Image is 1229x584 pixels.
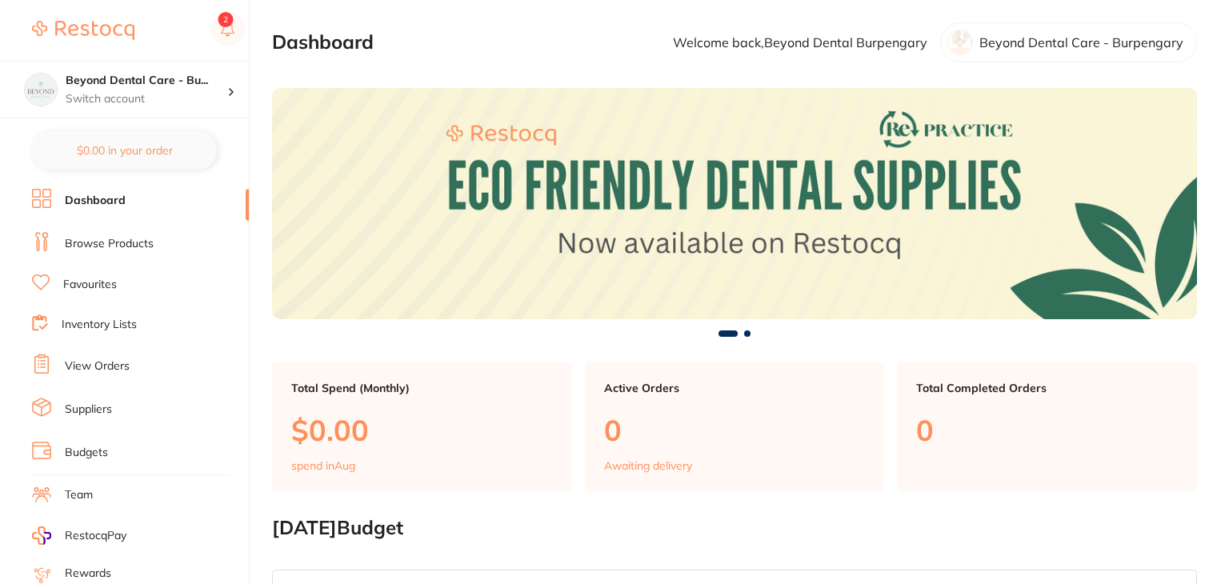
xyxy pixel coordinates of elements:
[65,487,93,503] a: Team
[604,414,866,446] p: 0
[272,362,572,492] a: Total Spend (Monthly)$0.00spend inAug
[25,74,57,106] img: Beyond Dental Care - Burpengary
[32,526,126,545] a: RestocqPay
[291,459,355,472] p: spend in Aug
[62,317,137,333] a: Inventory Lists
[897,362,1197,492] a: Total Completed Orders0
[272,31,374,54] h2: Dashboard
[63,277,117,293] a: Favourites
[272,517,1197,539] h2: [DATE] Budget
[66,73,227,89] h4: Beyond Dental Care - Burpengary
[916,414,1178,446] p: 0
[65,566,111,582] a: Rewards
[65,236,154,252] a: Browse Products
[65,528,126,544] span: RestocqPay
[32,131,217,170] button: $0.00 in your order
[585,362,885,492] a: Active Orders0Awaiting delivery
[32,12,134,49] a: Restocq Logo
[291,414,553,446] p: $0.00
[916,382,1178,394] p: Total Completed Orders
[979,35,1183,50] p: Beyond Dental Care - Burpengary
[291,382,553,394] p: Total Spend (Monthly)
[65,193,126,209] a: Dashboard
[32,21,134,40] img: Restocq Logo
[673,35,927,50] p: Welcome back, Beyond Dental Burpengary
[32,526,51,545] img: RestocqPay
[66,91,227,107] p: Switch account
[65,402,112,418] a: Suppliers
[65,358,130,374] a: View Orders
[272,88,1197,319] img: Dashboard
[604,459,692,472] p: Awaiting delivery
[604,382,866,394] p: Active Orders
[65,445,108,461] a: Budgets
